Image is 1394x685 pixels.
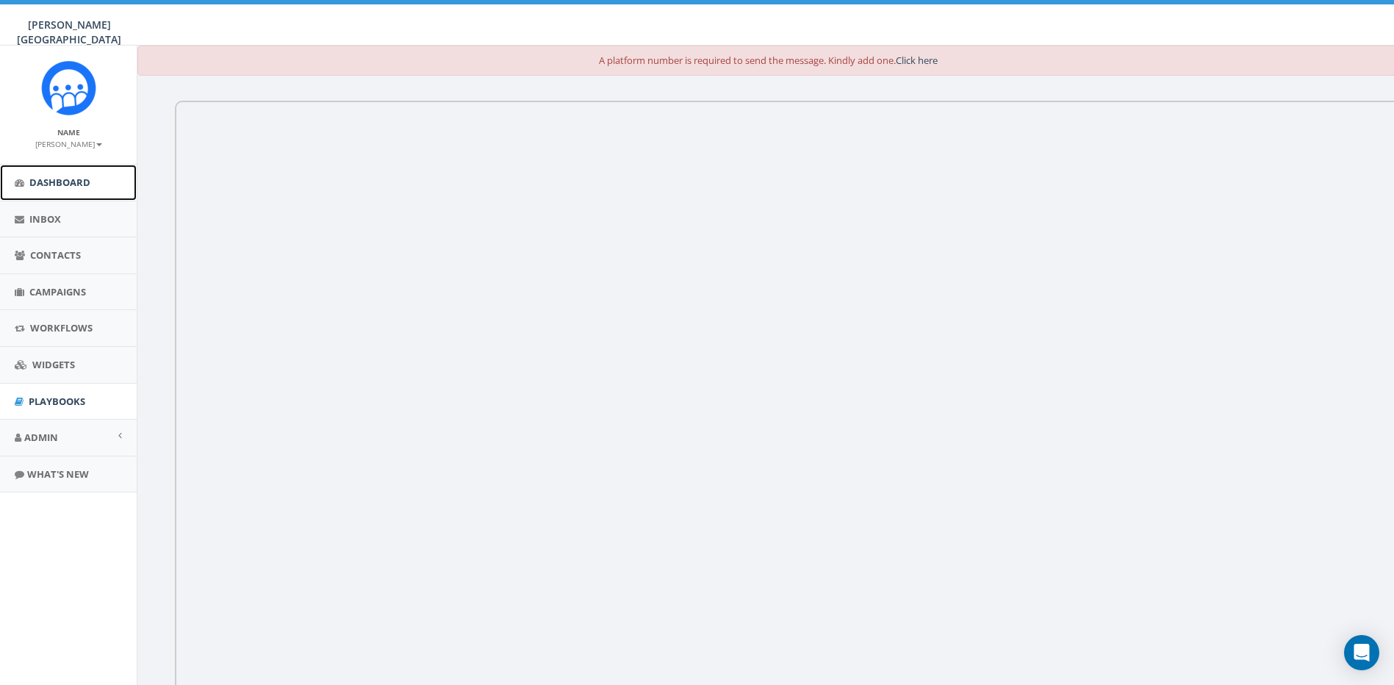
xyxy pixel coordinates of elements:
span: Workflows [30,321,93,334]
span: What's New [27,467,89,481]
img: Rally_platform_Icon_1.png [41,60,96,115]
div: Open Intercom Messenger [1344,635,1379,670]
span: Inbox [29,212,61,226]
a: [PERSON_NAME] [35,137,102,150]
span: Dashboard [29,176,90,189]
small: [PERSON_NAME] [35,139,102,149]
span: Widgets [32,358,75,371]
span: Admin [24,431,58,444]
span: Contacts [30,248,81,262]
span: Campaigns [29,285,86,298]
span: [PERSON_NAME][GEOGRAPHIC_DATA] [17,18,121,46]
a: Click here [896,54,938,67]
small: Name [57,127,80,137]
span: Playbooks [29,395,85,408]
